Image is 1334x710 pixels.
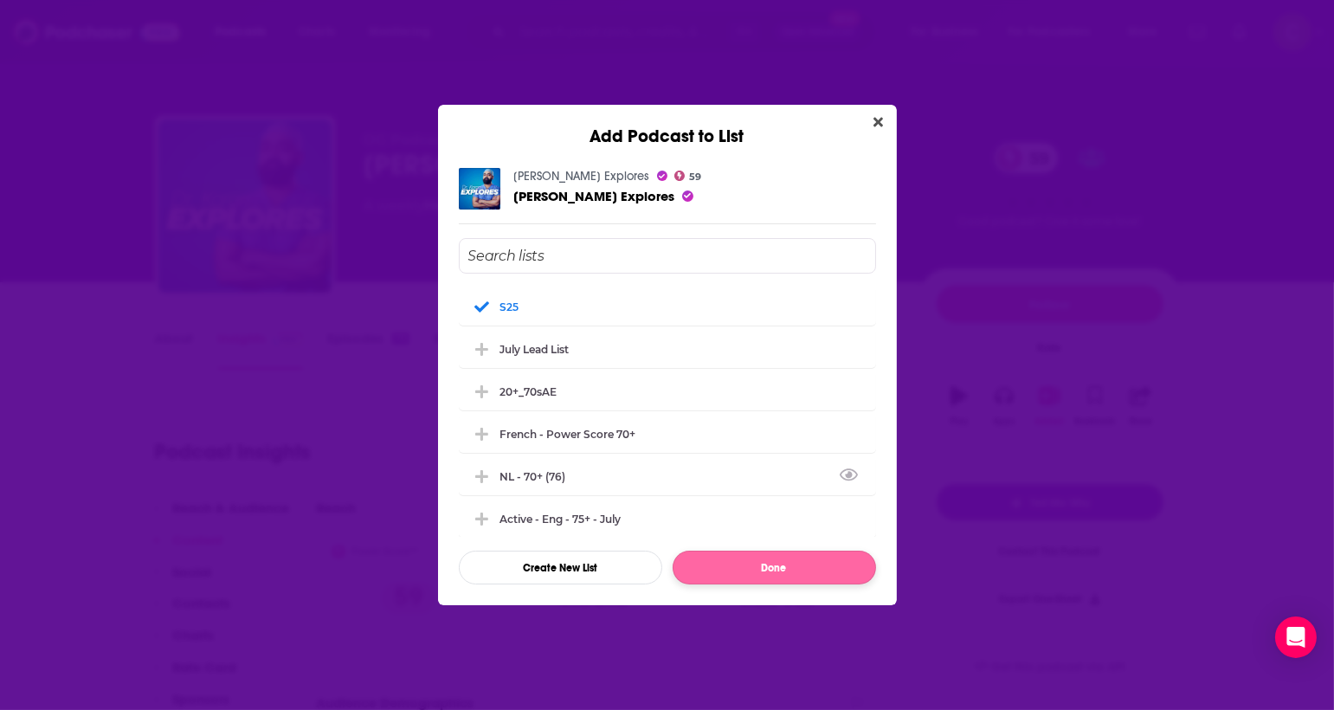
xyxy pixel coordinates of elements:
div: 20+_70sAE [459,372,876,410]
button: Create New List [459,551,662,584]
div: Add Podcast To List [459,238,876,584]
div: Active - Eng - 75+ - July [459,500,876,538]
div: French - Power Score 70+ [459,415,876,453]
div: 20+_70sAE [500,385,557,398]
span: 59 [689,173,701,181]
button: Close [867,112,890,133]
div: s25 [459,287,876,326]
div: French - Power Score 70+ [500,428,636,441]
img: Dr Karan Explores [459,168,500,210]
div: s25 [500,300,519,313]
div: July Lead List [459,330,876,368]
button: Done [673,551,876,584]
button: View Link [566,480,577,481]
div: Open Intercom Messenger [1275,616,1317,658]
div: NL - 70+ (76) [459,457,876,495]
span: [PERSON_NAME] Explores [514,188,675,204]
a: Dr Karan Explores [514,169,650,184]
a: 59 [674,171,702,181]
div: NL - 70+ (76) [500,470,577,483]
div: Add Podcast to List [438,105,897,147]
div: July Lead List [500,343,570,356]
a: Dr Karan Explores [514,188,675,204]
div: Active - Eng - 75+ - July [500,513,622,526]
input: Search lists [459,238,876,274]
